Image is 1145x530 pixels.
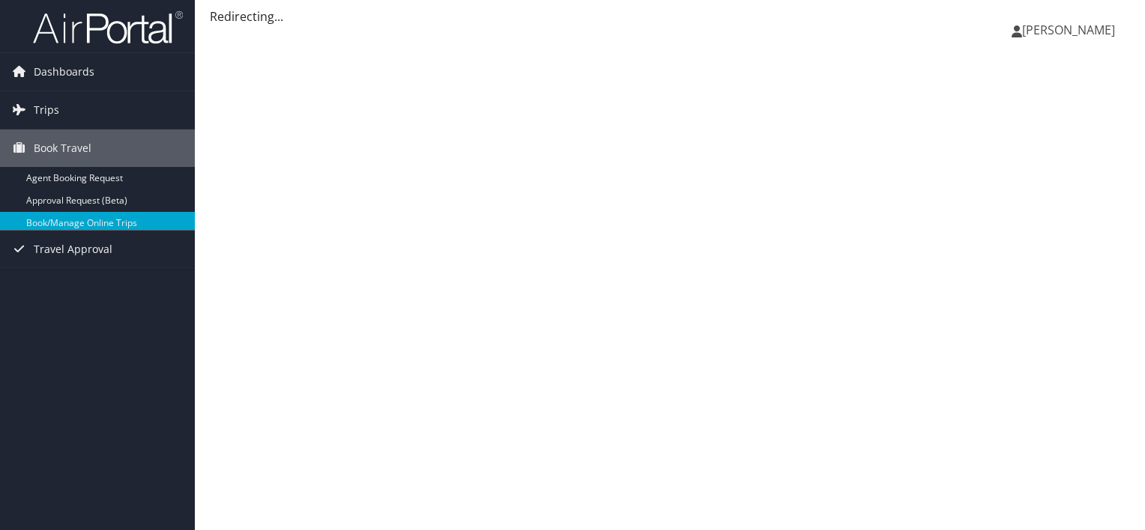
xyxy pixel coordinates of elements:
img: airportal-logo.png [33,10,183,45]
span: Book Travel [34,130,91,167]
span: Travel Approval [34,231,112,268]
span: [PERSON_NAME] [1022,22,1115,38]
a: [PERSON_NAME] [1012,7,1130,52]
span: Trips [34,91,59,129]
div: Redirecting... [210,7,1130,25]
span: Dashboards [34,53,94,91]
